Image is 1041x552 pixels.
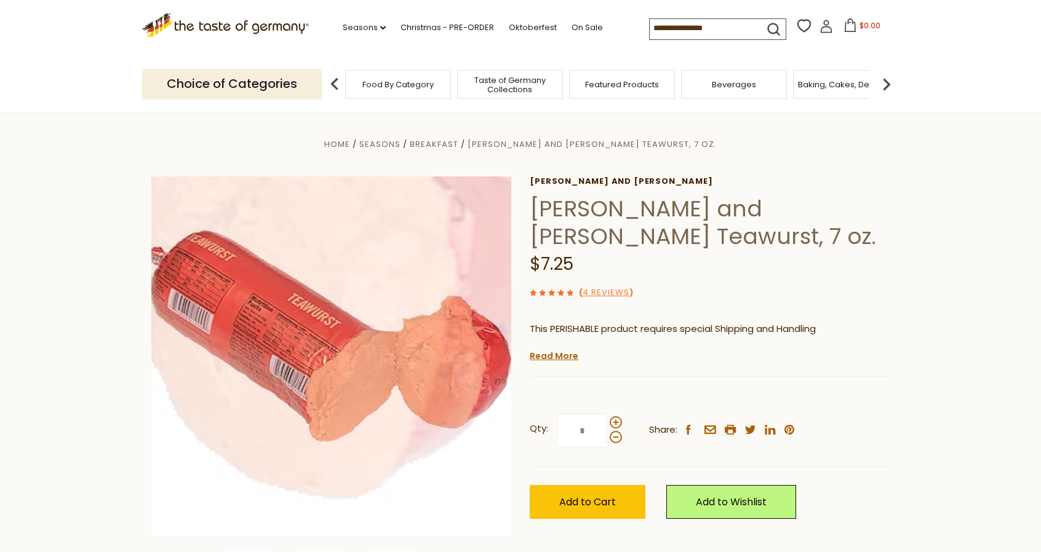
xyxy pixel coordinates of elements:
[579,286,633,298] span: ( )
[530,252,573,276] span: $7.25
[874,72,899,97] img: next arrow
[343,21,386,34] a: Seasons
[359,138,401,150] a: Seasons
[530,485,645,519] button: Add to Cart
[530,350,578,362] a: Read More
[530,421,548,436] strong: Qty:
[649,422,677,438] span: Share:
[322,72,347,97] img: previous arrow
[530,176,890,186] a: [PERSON_NAME] and [PERSON_NAME]
[572,21,603,34] a: On Sale
[530,195,890,250] h1: [PERSON_NAME] and [PERSON_NAME] Teawurst, 7 oz.
[461,76,559,94] a: Taste of Germany Collections
[712,80,756,89] a: Beverages
[410,138,458,150] a: Breakfast
[509,21,557,34] a: Oktoberfest
[583,286,629,299] a: 4 Reviews
[530,321,890,337] p: This PERISHABLE product requires special Shipping and Handling
[557,414,607,448] input: Qty:
[666,485,796,519] a: Add to Wishlist
[151,176,511,536] img: Schaller and Weber Teawurst, 7 oz.
[860,20,880,31] span: $0.00
[142,69,322,99] p: Choice of Categories
[362,80,434,89] a: Food By Category
[541,346,890,361] li: We will ship this product in heat-protective packaging and ice.
[401,21,494,34] a: Christmas - PRE-ORDER
[324,138,350,150] a: Home
[559,495,616,509] span: Add to Cart
[585,80,659,89] a: Featured Products
[468,138,717,150] a: [PERSON_NAME] and [PERSON_NAME] Teawurst, 7 oz.
[836,18,888,37] button: $0.00
[798,80,893,89] a: Baking, Cakes, Desserts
